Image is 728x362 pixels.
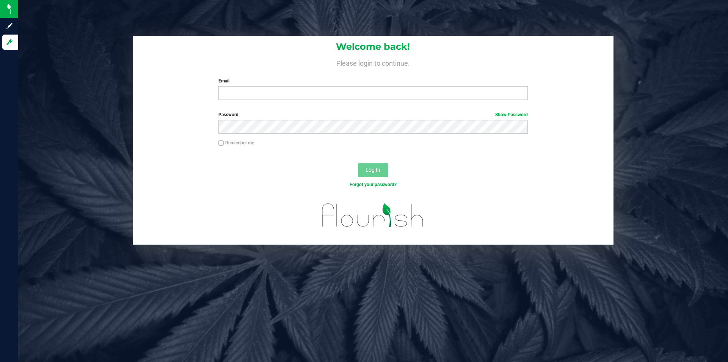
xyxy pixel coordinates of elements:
[218,112,238,117] span: Password
[358,163,388,177] button: Log In
[133,42,613,52] h1: Welcome back!
[313,196,433,235] img: flourish_logo.svg
[218,141,224,146] input: Remember me
[350,182,397,187] a: Forgot your password?
[495,112,528,117] a: Show Password
[218,77,527,84] label: Email
[366,167,380,173] span: Log In
[6,22,13,30] inline-svg: Sign up
[133,58,613,67] h4: Please login to continue.
[218,139,254,146] label: Remember me
[6,38,13,46] inline-svg: Log in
